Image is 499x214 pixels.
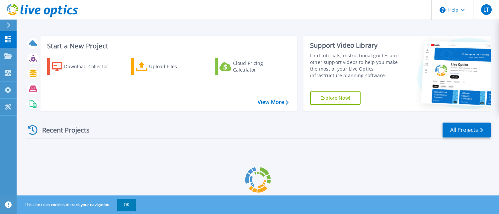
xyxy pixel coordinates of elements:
a: Upload Files [131,58,205,75]
span: This site uses cookies to track your navigation. [18,199,136,211]
div: Support Video Library [310,41,404,50]
div: Cloud Pricing Calculator [233,60,286,73]
div: Find tutorials, instructional guides and other support videos to help you make the most of your L... [310,52,404,79]
span: LT [483,7,489,12]
h3: Start a New Project [47,42,288,50]
div: Download Collector [64,60,117,73]
div: Recent Projects [26,122,99,138]
a: Cloud Pricing Calculator [215,58,289,75]
a: Explore Now! [310,91,361,105]
a: Download Collector [47,58,121,75]
a: All Projects [443,123,491,137]
div: Upload Files [149,60,202,73]
button: OK [117,199,136,211]
a: View More [258,99,289,105]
